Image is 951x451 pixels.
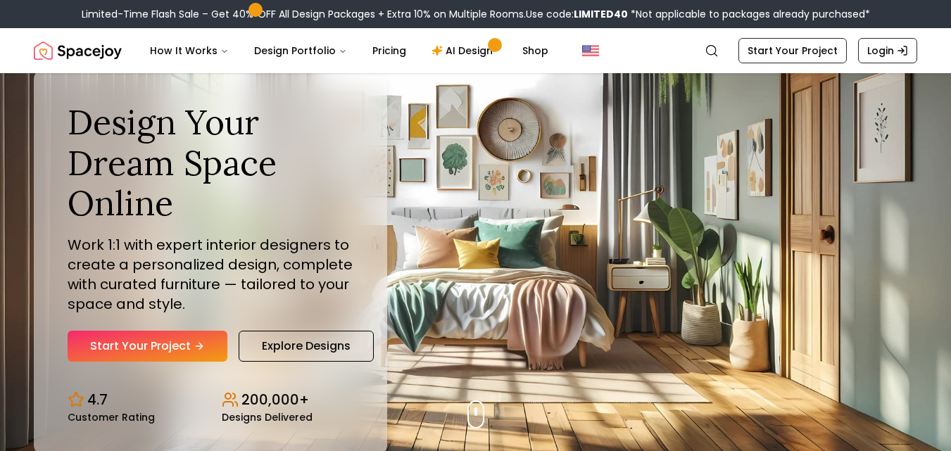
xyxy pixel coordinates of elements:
[241,390,309,409] p: 200,000+
[87,390,108,409] p: 4.7
[239,331,374,362] a: Explore Designs
[511,37,560,65] a: Shop
[139,37,240,65] button: How It Works
[34,28,917,73] nav: Global
[68,235,353,314] p: Work 1:1 with expert interior designers to create a personalized design, complete with curated fu...
[68,331,227,362] a: Start Your Project
[82,7,870,21] div: Limited-Time Flash Sale – Get 40% OFF All Design Packages + Extra 10% on Multiple Rooms.
[420,37,508,65] a: AI Design
[68,102,353,224] h1: Design Your Dream Space Online
[582,42,599,59] img: United States
[574,7,628,21] b: LIMITED40
[243,37,358,65] button: Design Portfolio
[222,412,313,422] small: Designs Delivered
[738,38,847,63] a: Start Your Project
[361,37,417,65] a: Pricing
[139,37,560,65] nav: Main
[858,38,917,63] a: Login
[68,412,155,422] small: Customer Rating
[34,37,122,65] a: Spacejoy
[68,379,353,422] div: Design stats
[628,7,870,21] span: *Not applicable to packages already purchased*
[526,7,628,21] span: Use code:
[34,37,122,65] img: Spacejoy Logo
